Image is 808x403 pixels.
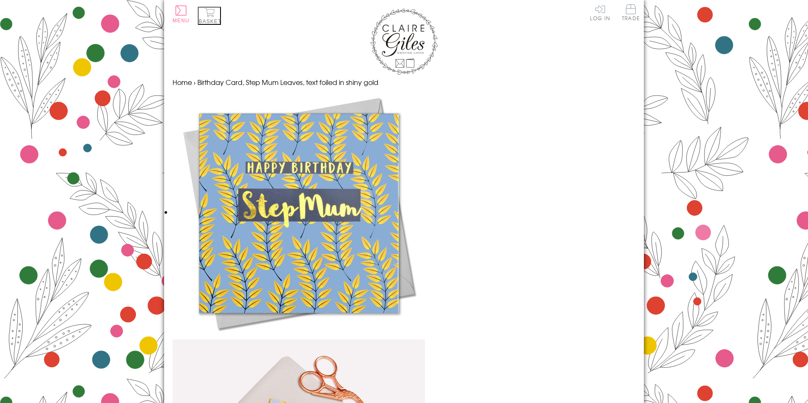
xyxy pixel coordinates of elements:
button: Menu [173,5,189,24]
img: Claire Giles Greetings Cards [370,8,438,75]
a: Trade [622,4,640,22]
img: Birthday Card, Step Mum Leaves, text foiled in shiny gold [173,87,425,339]
span: Menu [173,18,189,24]
span: Birthday Card, Step Mum Leaves, text foiled in shiny gold [197,77,378,87]
a: Home [173,77,192,87]
nav: breadcrumbs [173,77,635,87]
button: Basket [198,7,221,25]
span: › [194,77,196,87]
a: Log In [590,4,610,21]
span: Trade [622,4,640,21]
